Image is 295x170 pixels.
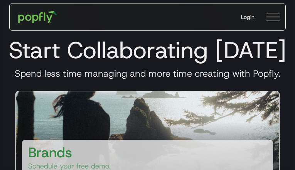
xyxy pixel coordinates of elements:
[241,13,255,21] div: Login
[28,143,72,162] h3: Brands
[6,36,289,64] h1: Start Collaborating [DATE]
[6,68,289,79] h3: Spend less time managing and more time creating with Popfly.
[235,7,261,27] a: Login
[13,5,62,29] a: home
